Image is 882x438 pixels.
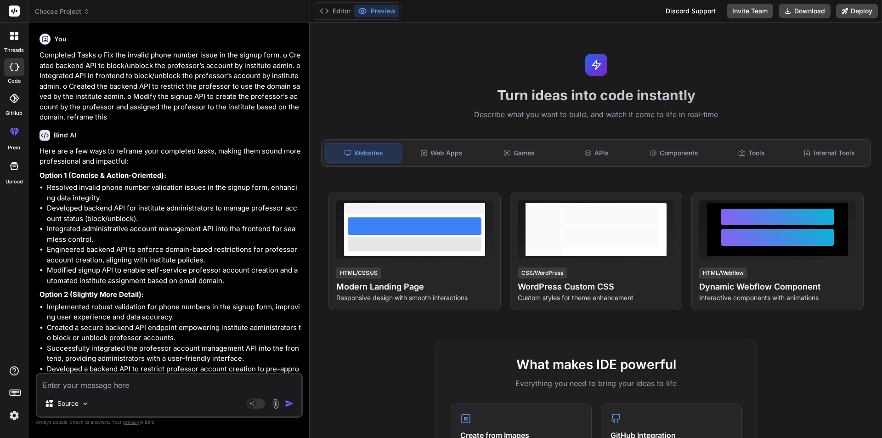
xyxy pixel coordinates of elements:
[4,46,24,54] label: threads
[35,7,90,16] span: Choose Project
[47,364,301,385] li: Developed a backend API to restrict professor account creation to pre-approved institute domains,...
[47,182,301,203] li: Resolved invalid phone number validation issues in the signup form, enhancing data integrity.
[316,5,354,17] button: Editor
[47,203,301,224] li: Developed backend API for institute administrators to manage professor account status (block/unbl...
[8,144,20,152] label: prem
[81,400,89,408] img: Pick Models
[316,87,876,103] h1: Turn ideas into code instantly
[57,399,79,408] p: Source
[325,143,402,163] div: Websites
[660,4,721,18] div: Discord Support
[518,293,674,302] p: Custom styles for theme enhancement
[481,143,557,163] div: Games
[791,143,867,163] div: Internal Tools
[47,323,301,343] li: Created a secure backend API endpoint empowering institute administrators to block or unblock pro...
[836,4,878,18] button: Deploy
[699,280,856,293] h4: Dynamic Webflow Component
[336,267,381,279] div: HTML/CSS/JS
[40,290,144,299] strong: Option 2 (Slightly More Detail):
[6,178,23,186] label: Upload
[699,293,856,302] p: Interactive components with animations
[451,378,742,389] p: Everything you need to bring your ideas to life
[779,4,831,18] button: Download
[699,267,747,279] div: HTML/Webflow
[559,143,634,163] div: APIs
[54,34,67,44] h6: You
[40,171,166,180] strong: Option 1 (Concise & Action-Oriented):
[8,77,21,85] label: code
[47,302,301,323] li: Implemented robust validation for phone numbers in the signup form, improving user experience and...
[451,355,742,374] h2: What makes IDE powerful
[714,143,790,163] div: Tools
[6,109,23,117] label: GitHub
[47,224,301,245] li: Integrated administrative account management API into the frontend for seamless control.
[6,408,22,423] img: settings
[40,50,301,123] p: Completed Tasks o Fix the invalid phone number issue in the signup form. o Created backend API to...
[727,4,773,18] button: Invite Team
[636,143,712,163] div: Components
[47,245,301,265] li: Engineered backend API to enforce domain-based restrictions for professor account creation, align...
[123,419,140,425] span: privacy
[47,343,301,364] li: Successfully integrated the professor account management API into the frontend, providing adminis...
[316,109,876,121] p: Describe what you want to build, and watch it come to life in real-time
[518,280,674,293] h4: WordPress Custom CSS
[336,293,493,302] p: Responsive design with smooth interactions
[518,267,567,279] div: CSS/WordPress
[47,265,301,286] li: Modified signup API to enable self-service professor account creation and automated institute ass...
[336,280,493,293] h4: Modern Landing Page
[404,143,480,163] div: Web Apps
[40,146,301,167] p: Here are a few ways to reframe your completed tasks, making them sound more professional and impa...
[354,5,399,17] button: Preview
[271,398,281,409] img: attachment
[285,399,294,408] img: icon
[54,131,76,140] h6: Bind AI
[36,418,303,427] p: Always double-check its answers. Your in Bind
